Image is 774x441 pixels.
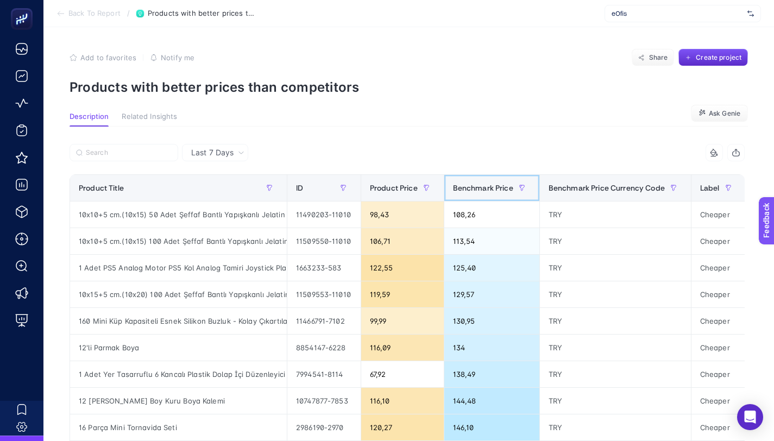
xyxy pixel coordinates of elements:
[287,201,361,228] div: 11490203-11010
[122,112,177,121] span: Related Insights
[444,308,539,334] div: 130,95
[444,228,539,254] div: 113,54
[370,184,418,192] span: Product Price
[361,228,444,254] div: 106,71
[191,147,234,158] span: Last 7 Days
[540,281,691,307] div: TRY
[691,255,746,281] div: Cheaper
[287,335,361,361] div: 8854147-6228
[700,184,720,192] span: Label
[70,112,109,121] span: Description
[737,404,763,430] div: Open Intercom Messenger
[70,388,287,414] div: 12 [PERSON_NAME] Boy Kuru Boya Kalemi
[691,105,748,122] button: Ask Genie
[691,228,746,254] div: Cheaper
[691,335,746,361] div: Cheaper
[127,9,130,17] span: /
[691,388,746,414] div: Cheaper
[540,308,691,334] div: TRY
[68,9,121,18] span: Back To Report
[361,281,444,307] div: 119,59
[80,53,136,62] span: Add to favorites
[632,49,674,66] button: Share
[79,184,124,192] span: Product Title
[70,335,287,361] div: 12'li Parmak Boya
[649,53,668,62] span: Share
[691,414,746,440] div: Cheaper
[361,201,444,228] div: 98,43
[540,255,691,281] div: TRY
[691,201,746,228] div: Cheaper
[70,79,748,95] p: Products with better prices than competitors
[444,201,539,228] div: 108,26
[70,308,287,334] div: 160 Mini Küp Kapasiteli Esnek Silikon Buzluk - Kolay Çıkartılabilir Buz Kalıbı
[691,361,746,387] div: Cheaper
[612,9,743,18] span: eOfis
[361,335,444,361] div: 116,09
[540,388,691,414] div: TRY
[70,255,287,281] div: 1 Adet PS5 Analog Motor PS5 Kol Analog Tamiri Joystick Playstation 5 Yedek Parça
[161,53,194,62] span: Notify me
[70,201,287,228] div: 10x10+5 cm.(10x15) 50 Adet Şeffaf Bantlı Yapışkanlı Jelatin Poşet
[444,388,539,414] div: 144,48
[361,361,444,387] div: 67,92
[296,184,303,192] span: ID
[287,228,361,254] div: 11509550-11010
[7,3,41,12] span: Feedback
[86,149,172,157] input: Search
[444,335,539,361] div: 134
[70,53,136,62] button: Add to favorites
[70,414,287,440] div: 16 Parça Mini Tornavida Seti
[444,281,539,307] div: 129,57
[361,255,444,281] div: 122,55
[70,112,109,127] button: Description
[540,228,691,254] div: TRY
[747,8,754,19] img: svg%3e
[678,49,748,66] button: Create project
[287,255,361,281] div: 1663233-583
[122,112,177,127] button: Related Insights
[70,281,287,307] div: 10x15+5 cm.(10x20) 100 Adet Şeffaf Bantlı Yapışkanlı Jelatin Poşet
[540,414,691,440] div: TRY
[361,414,444,440] div: 120,27
[540,201,691,228] div: TRY
[444,414,539,440] div: 146,10
[453,184,513,192] span: Benchmark Price
[287,361,361,387] div: 7994541-8114
[444,361,539,387] div: 138,49
[691,281,746,307] div: Cheaper
[709,109,740,118] span: Ask Genie
[287,308,361,334] div: 11466791-7102
[696,53,741,62] span: Create project
[287,281,361,307] div: 11509553-11010
[287,414,361,440] div: 2986190-2970
[361,308,444,334] div: 99,99
[361,388,444,414] div: 116,10
[691,308,746,334] div: Cheaper
[70,361,287,387] div: 1 Adet Yer Tasarruflu 6 Kancalı Plastik Dolap İçi Düzenleyici [PERSON_NAME] Askı
[549,184,665,192] span: Benchmark Price Currency Code
[540,361,691,387] div: TRY
[70,228,287,254] div: 10x10+5 cm.(10x15) 100 Adet Şeffaf Bantlı Yapışkanlı Jelatin Poşet
[540,335,691,361] div: TRY
[148,9,256,18] span: Products with better prices than competitors
[287,388,361,414] div: 10747877-7853
[150,53,194,62] button: Notify me
[444,255,539,281] div: 125,40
